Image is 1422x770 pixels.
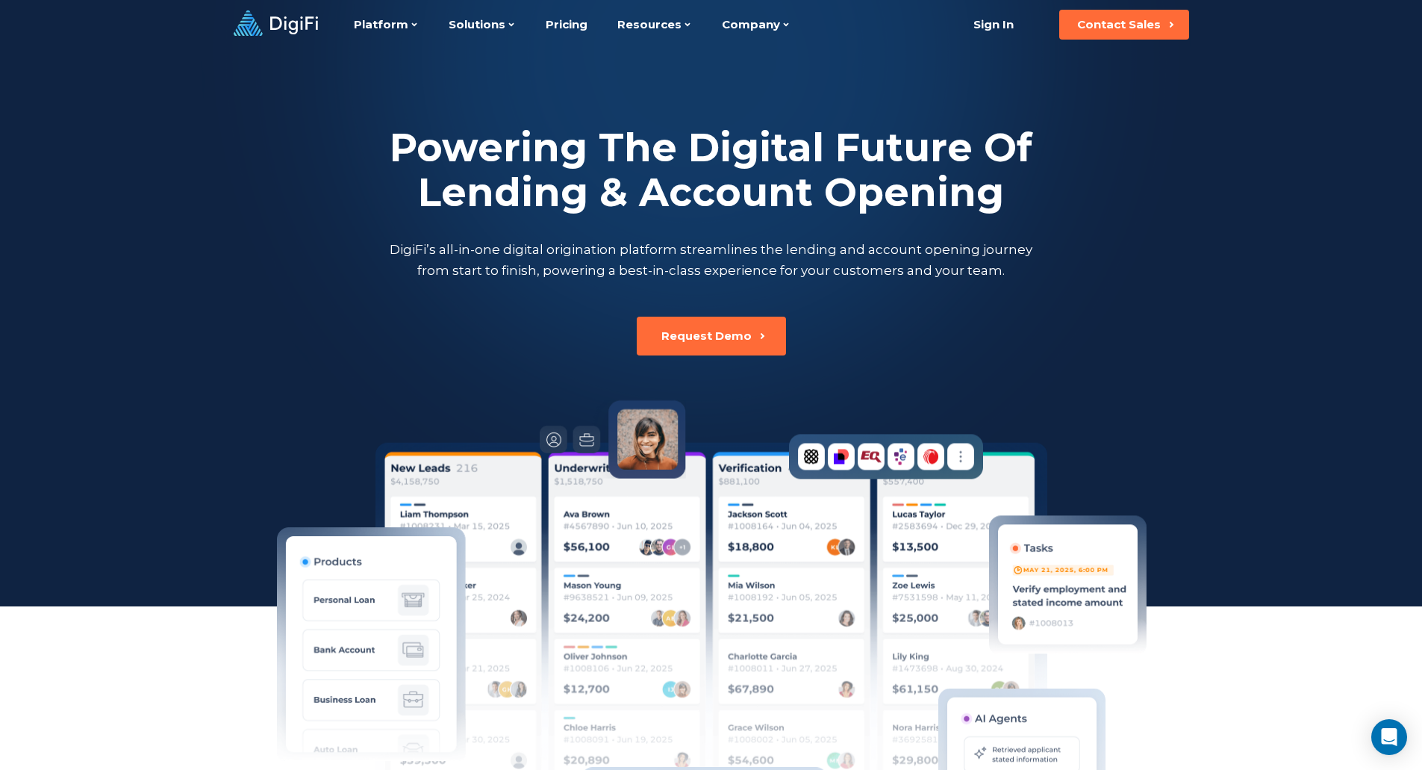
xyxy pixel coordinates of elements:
div: Request Demo [661,329,752,344]
div: Open Intercom Messenger [1371,719,1407,755]
button: Request Demo [637,317,786,355]
div: Contact Sales [1077,17,1161,32]
button: Contact Sales [1059,10,1189,40]
h2: Powering The Digital Future Of Lending & Account Opening [387,125,1036,215]
iframe: profile [6,22,233,137]
p: DigiFi’s all-in-one digital origination platform streamlines the lending and account opening jour... [387,239,1036,281]
a: Sign In [955,10,1032,40]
